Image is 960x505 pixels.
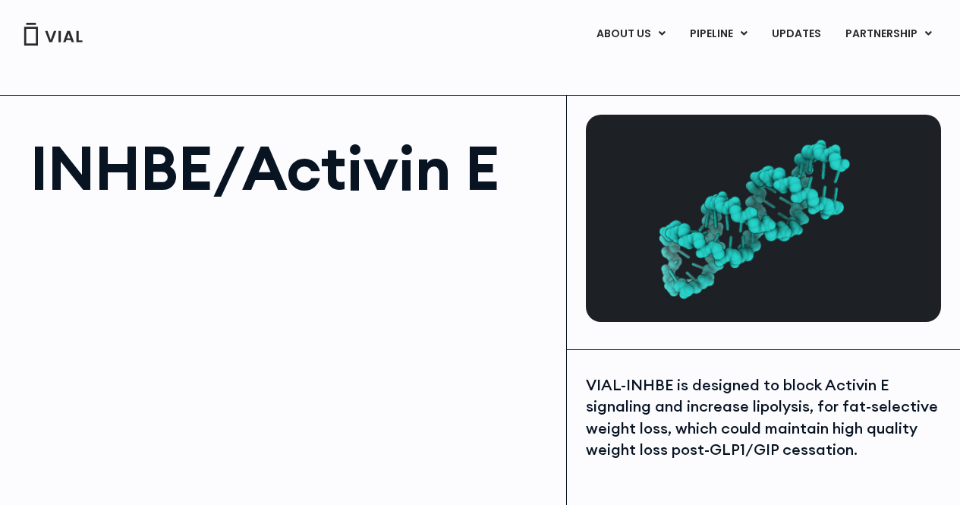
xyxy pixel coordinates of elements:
h1: INHBE/Activin E [30,137,551,198]
img: Vial Logo [23,23,83,46]
a: ABOUT USMenu Toggle [584,21,677,47]
a: PIPELINEMenu Toggle [678,21,759,47]
div: VIAL-INHBE is designed to block Activin E signaling and increase lipolysis, for fat-selective wei... [586,374,941,461]
a: PARTNERSHIPMenu Toggle [833,21,944,47]
a: UPDATES [760,21,833,47]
